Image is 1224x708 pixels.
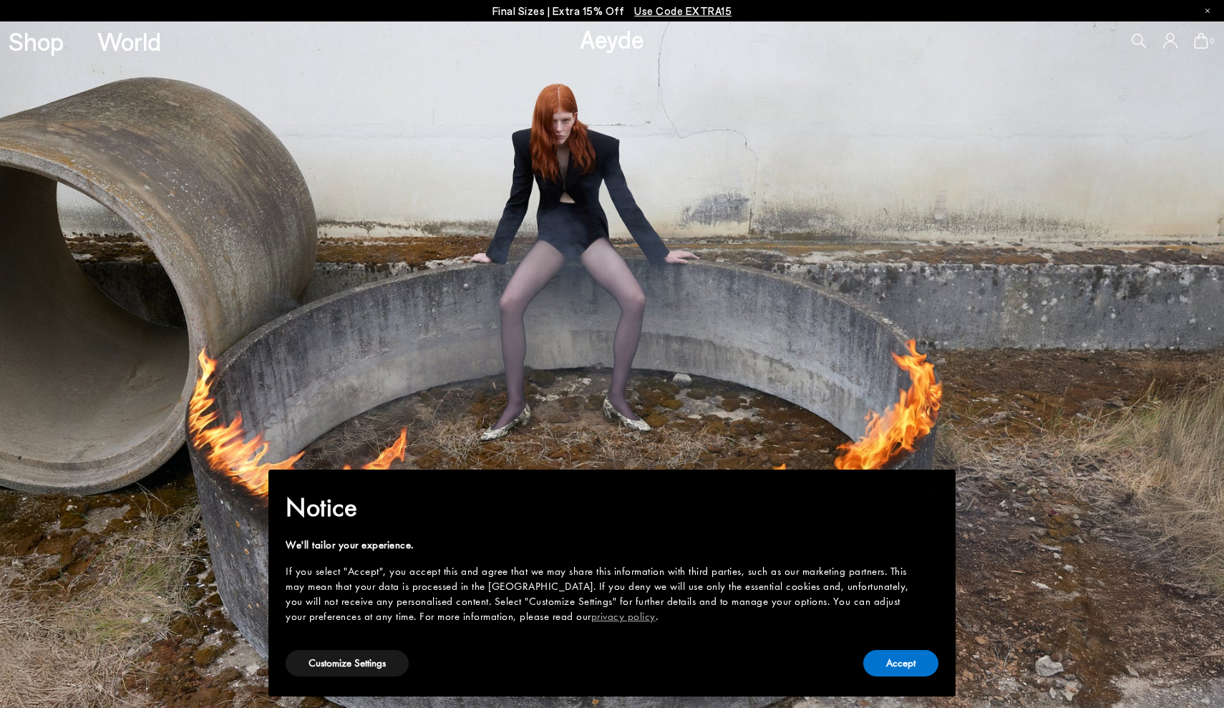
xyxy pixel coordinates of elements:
[634,4,732,17] span: Navigate to /collections/ss25-final-sizes
[97,29,161,54] a: World
[9,29,64,54] a: Shop
[863,650,938,677] button: Accept
[915,474,950,508] button: Close this notice
[591,609,656,624] a: privacy policy
[286,650,409,677] button: Customize Settings
[286,564,915,624] div: If you select "Accept", you accept this and agree that we may share this information with third p...
[1208,37,1215,45] span: 0
[580,24,644,54] a: Aeyde
[928,480,938,502] span: ×
[492,2,732,20] p: Final Sizes | Extra 15% Off
[286,489,915,526] h2: Notice
[1194,33,1208,49] a: 0
[286,538,915,553] div: We'll tailor your experience.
